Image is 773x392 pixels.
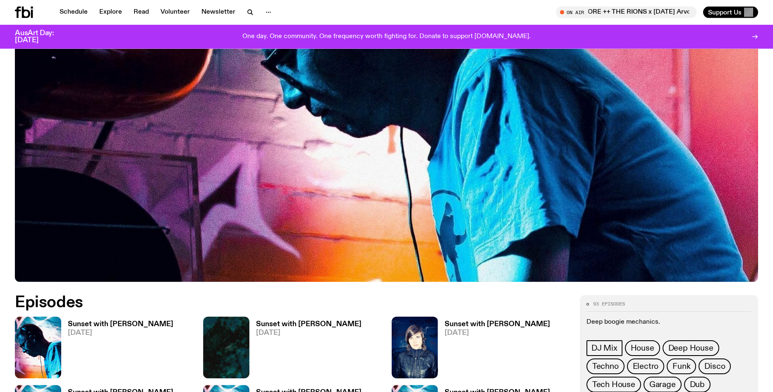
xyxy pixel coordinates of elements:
[703,7,758,18] button: Support Us
[663,340,719,356] a: Deep House
[649,380,676,389] span: Garage
[61,321,173,378] a: Sunset with [PERSON_NAME][DATE]
[15,295,507,310] h2: Episodes
[242,33,531,41] p: One day. One community. One frequency worth fighting for. Donate to support [DOMAIN_NAME].
[15,317,61,378] img: Simon Caldwell stands side on, looking downwards. He has headphones on. Behind him is a brightly ...
[631,344,654,353] span: House
[592,362,619,371] span: Techno
[699,358,731,374] a: Disco
[708,9,742,16] span: Support Us
[68,329,173,337] span: [DATE]
[690,380,705,389] span: Dub
[94,7,127,18] a: Explore
[68,321,173,328] h3: Sunset with [PERSON_NAME]
[256,321,361,328] h3: Sunset with [PERSON_NAME]
[556,7,696,18] button: On AirCONVENIENCE STORE ++ THE RIONS x [DATE] Arvos
[591,344,617,353] span: DJ Mix
[445,321,550,328] h3: Sunset with [PERSON_NAME]
[672,362,690,371] span: Funk
[445,329,550,337] span: [DATE]
[668,344,713,353] span: Deep House
[625,340,660,356] a: House
[586,340,622,356] a: DJ Mix
[256,329,361,337] span: [DATE]
[586,318,751,326] p: Deep boogie mechanics.
[704,362,725,371] span: Disco
[156,7,195,18] a: Volunteer
[438,321,550,378] a: Sunset with [PERSON_NAME][DATE]
[196,7,240,18] a: Newsletter
[586,358,625,374] a: Techno
[129,7,154,18] a: Read
[249,321,361,378] a: Sunset with [PERSON_NAME][DATE]
[15,30,68,44] h3: AusArt Day: [DATE]
[627,358,665,374] a: Electro
[55,7,93,18] a: Schedule
[633,362,659,371] span: Electro
[592,380,635,389] span: Tech House
[667,358,696,374] a: Funk
[593,302,625,306] span: 93 episodes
